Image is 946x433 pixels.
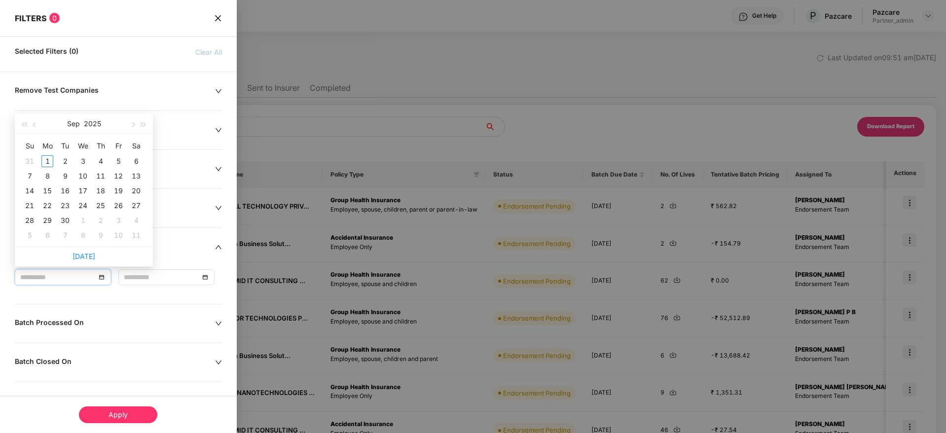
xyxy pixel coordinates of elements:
span: down [215,88,222,95]
td: 2025-10-01 [74,213,92,228]
div: 2 [59,155,71,167]
div: 14 [24,185,36,197]
div: 9 [95,229,107,241]
td: 2025-09-16 [56,183,74,198]
div: 2 [95,215,107,226]
td: 2025-10-10 [109,228,127,243]
th: Su [21,138,38,154]
div: 17 [77,185,89,197]
span: FILTERS [15,13,47,23]
td: 2025-09-15 [38,183,56,198]
div: 3 [112,215,124,226]
div: 7 [24,170,36,182]
div: 20 [130,185,142,197]
td: 2025-09-21 [21,198,38,213]
td: 2025-09-07 [21,169,38,183]
td: 2025-10-03 [109,213,127,228]
td: 2025-10-08 [74,228,92,243]
td: 2025-10-07 [56,228,74,243]
th: Sa [127,138,145,154]
div: 5 [112,155,124,167]
span: up [215,244,222,251]
td: 2025-09-03 [74,154,92,169]
td: 2025-09-25 [92,198,109,213]
span: Clear All [195,47,222,58]
td: 2025-09-14 [21,183,38,198]
td: 2025-10-06 [38,228,56,243]
div: 3 [77,155,89,167]
span: down [215,166,222,173]
div: 6 [130,155,142,167]
div: 7 [59,229,71,241]
span: down [215,127,222,134]
td: 2025-09-04 [92,154,109,169]
div: 21 [24,200,36,212]
div: To [118,257,222,267]
span: down [215,205,222,212]
td: 2025-09-06 [127,154,145,169]
td: 2025-09-26 [109,198,127,213]
div: 30 [59,215,71,226]
div: 22 [41,200,53,212]
td: 2025-10-05 [21,228,38,243]
td: 2025-10-02 [92,213,109,228]
td: 2025-09-09 [56,169,74,183]
td: 2025-09-19 [109,183,127,198]
div: 8 [41,170,53,182]
td: 2025-09-27 [127,198,145,213]
div: 4 [130,215,142,226]
div: 11 [130,229,142,241]
span: 0 [49,13,60,23]
div: 27 [130,200,142,212]
td: 2025-09-08 [38,169,56,183]
span: close [214,13,222,23]
div: 29 [41,215,53,226]
td: 2025-09-01 [38,154,56,169]
div: 10 [112,229,124,241]
div: 10 [77,170,89,182]
div: 6 [41,229,53,241]
div: 4 [95,155,107,167]
td: 2025-09-24 [74,198,92,213]
div: 11 [95,170,107,182]
div: 28 [24,215,36,226]
td: 2025-09-29 [38,213,56,228]
td: 2025-09-20 [127,183,145,198]
div: 1 [77,215,89,226]
td: 2025-09-28 [21,213,38,228]
th: We [74,138,92,154]
th: Mo [38,138,56,154]
div: 16 [59,185,71,197]
td: 2025-09-02 [56,154,74,169]
td: 2025-09-22 [38,198,56,213]
th: Th [92,138,109,154]
a: [DATE] [73,252,95,260]
td: 2025-09-18 [92,183,109,198]
div: 18 [95,185,107,197]
span: Selected Filters (0) [15,47,78,58]
td: 2025-10-11 [127,228,145,243]
div: 24 [77,200,89,212]
button: Sep [67,114,80,134]
div: 9 [59,170,71,182]
span: down [215,320,222,327]
button: 2025 [84,114,101,134]
div: 8 [77,229,89,241]
td: 2025-09-12 [109,169,127,183]
div: 12 [112,170,124,182]
div: Remove Test Companies [15,86,215,97]
div: 26 [112,200,124,212]
td: 2025-09-17 [74,183,92,198]
td: 2025-08-31 [21,154,38,169]
th: Tu [56,138,74,154]
div: 5 [24,229,36,241]
div: Batch Closed On [15,357,215,368]
div: 23 [59,200,71,212]
td: 2025-10-09 [92,228,109,243]
td: 2025-10-04 [127,213,145,228]
td: 2025-09-11 [92,169,109,183]
td: 2025-09-30 [56,213,74,228]
div: 31 [24,155,36,167]
div: Batch Processed On [15,318,215,329]
div: 1 [41,155,53,167]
